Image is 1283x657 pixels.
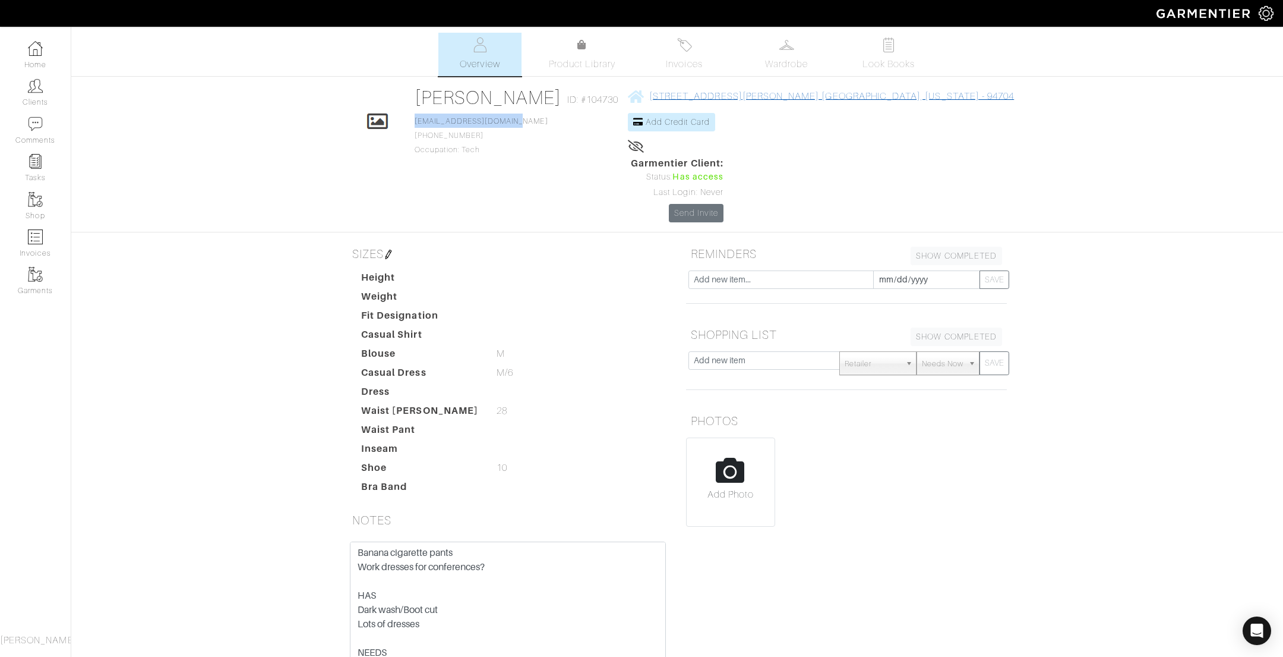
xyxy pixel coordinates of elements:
input: Add new item... [688,271,874,289]
dt: Blouse [352,347,488,366]
img: reminder-icon-8004d30b9f0a5d33ae49ab947aed9ed385cf756f9e5892f1edd6e32f2345188e.png [28,154,43,169]
dt: Bra Band [352,480,488,499]
span: ID: #104730 [567,93,619,107]
span: Garmentier Client: [631,156,723,171]
span: [STREET_ADDRESS][PERSON_NAME] [GEOGRAPHIC_DATA], [US_STATE] - 94704 [649,91,1014,102]
h5: NOTES [347,508,668,532]
div: Status: [631,171,723,184]
span: Retailer [845,352,900,376]
dt: Waist [PERSON_NAME] [352,404,488,423]
h5: SHOPPING LIST [686,323,1007,347]
dt: Dress [352,385,488,404]
a: [EMAIL_ADDRESS][DOMAIN_NAME] [415,117,548,125]
dt: Inseam [352,442,488,461]
a: Invoices [643,33,726,76]
a: [PERSON_NAME] [415,87,561,108]
button: SAVE [979,351,1009,375]
a: Overview [438,33,522,76]
span: Invoices [666,57,702,71]
img: garmentier-logo-header-white-b43fb05a5012e4ada735d5af1a66efaba907eab6374d6393d1fbf88cb4ef424d.png [1151,3,1259,24]
span: Has access [672,171,723,184]
h5: SIZES [347,242,668,266]
a: Send Invite [669,204,723,222]
dt: Waist Pant [352,423,488,442]
a: Add Credit Card [628,113,715,131]
img: dashboard-icon-dbcd8f5a0b271acd01030246c82b418ddd0df26cd7fceb0bd07c9910d44c42f6.png [28,41,43,56]
dt: Height [352,271,488,290]
img: todo-9ac3debb85659649dc8f770b8b6100bb5dab4b48dedcbae339e5042a72dfd3cc.svg [881,37,896,52]
dt: Shoe [352,461,488,480]
span: [PHONE_NUMBER] Occupation: Tech [415,117,548,154]
img: pen-cf24a1663064a2ec1b9c1bd2387e9de7a2fa800b781884d57f21acf72779bad2.png [384,250,393,259]
dt: Fit Designation [352,309,488,328]
input: Add new item [688,351,840,370]
span: Wardrobe [765,57,808,71]
img: orders-27d20c2124de7fd6de4e0e44c1d41de31381a507db9b33961299e4e07d508b8c.svg [677,37,692,52]
span: Product Library [549,57,616,71]
img: garments-icon-b7da505a4dc4fd61783c78ac3ca0ef83fa9d6f193b1c9dc38574b1d14d53ca28.png [28,192,43,207]
a: Product Library [541,38,624,71]
img: garments-icon-b7da505a4dc4fd61783c78ac3ca0ef83fa9d6f193b1c9dc38574b1d14d53ca28.png [28,267,43,282]
img: basicinfo-40fd8af6dae0f16599ec9e87c0ef1c0a1fdea2edbe929e3d69a839185d80c458.svg [473,37,488,52]
img: clients-icon-6bae9207a08558b7cb47a8932f037763ab4055f8c8b6bfacd5dc20c3e0201464.png [28,78,43,93]
span: M/6 [497,366,513,380]
dt: Weight [352,290,488,309]
span: 10 [497,461,507,475]
a: SHOW COMPLETED [911,328,1002,346]
div: Last Login: Never [631,186,723,199]
h5: PHOTOS [686,409,1007,433]
span: Look Books [862,57,915,71]
span: Add Credit Card [646,117,710,127]
img: comment-icon-a0a6a9ef722e966f86d9cbdc48e553b5cf19dbc54f86b18d962a5391bc8f6eb6.png [28,117,43,131]
span: M [497,347,505,361]
h5: REMINDERS [686,242,1007,266]
button: SAVE [979,271,1009,289]
a: Look Books [847,33,930,76]
span: Needs Now [922,352,963,376]
a: [STREET_ADDRESS][PERSON_NAME] [GEOGRAPHIC_DATA], [US_STATE] - 94704 [628,89,1014,103]
img: orders-icon-0abe47150d42831381b5fb84f609e132dff9fe21cb692f30cb5eec754e2cba89.png [28,230,43,244]
img: gear-icon-white-bd11855cb880d31180b6d7d6211b90ccbf57a29d726f0c71d8c61bd08dd39cc2.png [1259,6,1273,21]
span: 28 [497,404,507,418]
img: wardrobe-487a4870c1b7c33e795ec22d11cfc2ed9d08956e64fb3008fe2437562e282088.svg [779,37,794,52]
span: Overview [460,57,500,71]
dt: Casual Shirt [352,328,488,347]
div: Open Intercom Messenger [1243,617,1271,645]
a: Wardrobe [745,33,828,76]
a: SHOW COMPLETED [911,247,1002,265]
dt: Casual Dress [352,366,488,385]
